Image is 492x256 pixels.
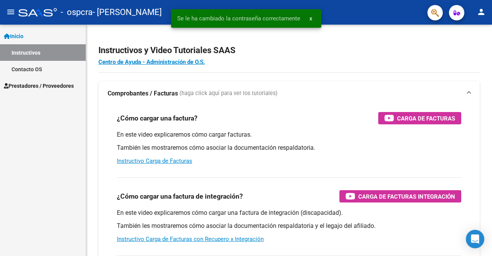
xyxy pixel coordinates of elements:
[98,81,480,106] mat-expansion-panel-header: Comprobantes / Facturas (haga click aquí para ver los tutoriales)
[117,236,264,243] a: Instructivo Carga de Facturas con Recupero x Integración
[108,89,178,98] strong: Comprobantes / Facturas
[339,190,461,202] button: Carga de Facturas Integración
[117,131,461,139] p: En este video explicaremos cómo cargar facturas.
[117,222,461,230] p: También les mostraremos cómo asociar la documentación respaldatoria y el legajo del afiliado.
[477,7,486,17] mat-icon: person
[117,113,198,124] h3: ¿Cómo cargar una factura?
[177,15,300,22] span: Se le ha cambiado la contraseña correctamente
[4,82,74,90] span: Prestadores / Proveedores
[93,4,162,21] span: - [PERSON_NAME]
[117,157,192,164] a: Instructivo Carga de Facturas
[117,209,461,217] p: En este video explicaremos cómo cargar una factura de integración (discapacidad).
[61,4,93,21] span: - ospcra
[358,192,455,201] span: Carga de Facturas Integración
[4,32,23,40] span: Inicio
[6,7,15,17] mat-icon: menu
[98,43,480,58] h2: Instructivos y Video Tutoriales SAAS
[309,15,312,22] span: x
[303,12,318,25] button: x
[117,191,243,202] h3: ¿Cómo cargar una factura de integración?
[397,114,455,123] span: Carga de Facturas
[466,230,484,248] div: Open Intercom Messenger
[98,59,205,65] a: Centro de Ayuda - Administración de O.S.
[117,144,461,152] p: También les mostraremos cómo asociar la documentación respaldatoria.
[180,89,278,98] span: (haga click aquí para ver los tutoriales)
[378,112,461,124] button: Carga de Facturas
